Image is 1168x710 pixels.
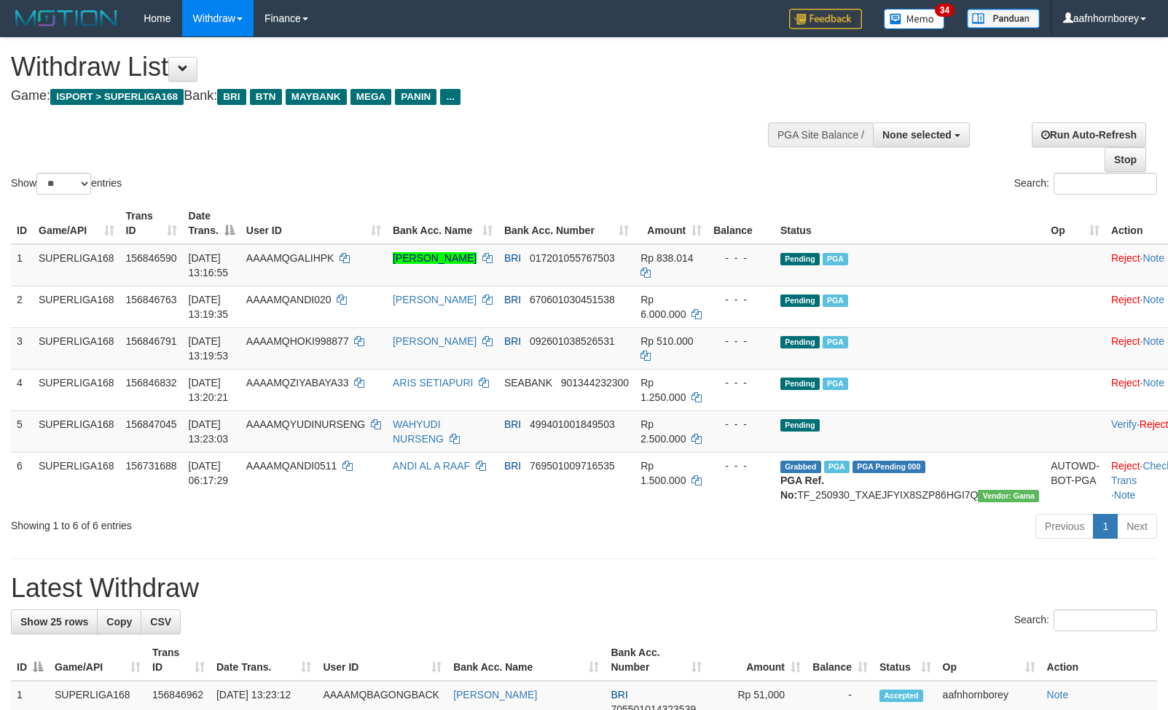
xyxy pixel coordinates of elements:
a: [PERSON_NAME] [393,252,477,264]
th: User ID: activate to sort column ascending [240,203,387,244]
span: 156846590 [126,252,177,264]
span: Marked by aafsengchandara [823,336,848,348]
span: Marked by aafromsomean [824,461,850,473]
span: AAAAMQHOKI998877 [246,335,349,347]
th: Op: activate to sort column ascending [937,639,1041,681]
span: Pending [780,419,820,432]
img: Button%20Memo.svg [884,9,945,29]
span: MEGA [350,89,392,105]
th: ID: activate to sort column descending [11,639,49,681]
td: TF_250930_TXAEJFYIX8SZP86HGI7Q [775,452,1045,508]
td: SUPERLIGA168 [33,452,120,508]
span: Marked by aafsengchandara [823,378,848,390]
span: Marked by aafsengchandara [823,294,848,307]
span: Pending [780,336,820,348]
th: Bank Acc. Name: activate to sort column ascending [387,203,498,244]
a: Reject [1111,335,1140,347]
th: Bank Acc. Number: activate to sort column ascending [498,203,635,244]
div: - - - [713,459,769,473]
span: [DATE] 13:19:53 [189,335,229,362]
span: CSV [150,616,171,628]
div: - - - [713,251,769,265]
a: ARIS SETIAPURI [393,377,473,389]
div: - - - [713,417,769,432]
a: Reject [1111,377,1140,389]
span: AAAAMQANDI020 [246,294,332,305]
span: [DATE] 13:19:35 [189,294,229,320]
a: [PERSON_NAME] [393,294,477,305]
span: ... [440,89,460,105]
span: AAAAMQYUDINURSENG [246,418,365,430]
td: SUPERLIGA168 [33,286,120,327]
a: Show 25 rows [11,609,98,634]
span: 156846832 [126,377,177,389]
a: Next [1117,514,1157,539]
td: 2 [11,286,33,327]
input: Search: [1054,609,1157,631]
span: 156846791 [126,335,177,347]
span: Marked by aafheankoy [823,253,848,265]
span: 156731688 [126,460,177,472]
th: Amount: activate to sort column ascending [635,203,708,244]
a: Verify [1111,418,1137,430]
span: Copy 092601038526531 to clipboard [530,335,615,347]
span: Pending [780,378,820,390]
a: [PERSON_NAME] [453,689,537,701]
span: PGA Pending [853,461,925,473]
span: Rp 2.500.000 [640,418,686,445]
span: Copy 499401001849503 to clipboard [530,418,615,430]
a: ANDI AL A RAAF [393,460,470,472]
a: Note [1047,689,1069,701]
span: BRI [504,252,521,264]
a: 1 [1093,514,1118,539]
span: [DATE] 13:23:03 [189,418,229,445]
span: Rp 838.014 [640,252,693,264]
a: Reject [1111,460,1140,472]
th: Game/API: activate to sort column ascending [49,639,146,681]
span: AAAAMQZIYABAYA33 [246,377,349,389]
td: SUPERLIGA168 [33,244,120,286]
a: [PERSON_NAME] [393,335,477,347]
th: Trans ID: activate to sort column ascending [146,639,211,681]
span: Rp 6.000.000 [640,294,686,320]
th: Date Trans.: activate to sort column descending [183,203,240,244]
img: Feedback.jpg [789,9,862,29]
span: Copy [106,616,132,628]
span: BTN [250,89,282,105]
th: User ID: activate to sort column ascending [317,639,447,681]
a: Note [1142,252,1164,264]
span: BRI [504,335,521,347]
div: Showing 1 to 6 of 6 entries [11,512,476,533]
a: Note [1142,335,1164,347]
th: Amount: activate to sort column ascending [708,639,807,681]
th: Bank Acc. Name: activate to sort column ascending [447,639,605,681]
button: None selected [873,122,970,147]
th: ID [11,203,33,244]
td: SUPERLIGA168 [33,327,120,369]
div: PGA Site Balance / [768,122,873,147]
td: AUTOWD-BOT-PGA [1045,452,1105,508]
img: panduan.png [967,9,1040,28]
span: 156846763 [126,294,177,305]
span: Copy 901344232300 to clipboard [561,377,629,389]
th: Status: activate to sort column ascending [874,639,937,681]
th: Status [775,203,1045,244]
span: MAYBANK [286,89,347,105]
a: Previous [1035,514,1094,539]
span: BRI [504,460,521,472]
div: - - - [713,292,769,307]
span: Copy 017201055767503 to clipboard [530,252,615,264]
a: WAHYUDI NURSENG [393,418,444,445]
th: Action [1041,639,1157,681]
label: Search: [1014,173,1157,195]
span: BRI [504,294,521,305]
span: BRI [217,89,246,105]
td: 5 [11,410,33,452]
td: SUPERLIGA168 [33,369,120,410]
span: SEABANK [504,377,552,389]
span: Vendor URL: https://trx31.1velocity.biz [978,490,1039,502]
a: Note [1114,489,1136,501]
span: Rp 1.500.000 [640,460,686,486]
td: 3 [11,327,33,369]
a: Note [1142,294,1164,305]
